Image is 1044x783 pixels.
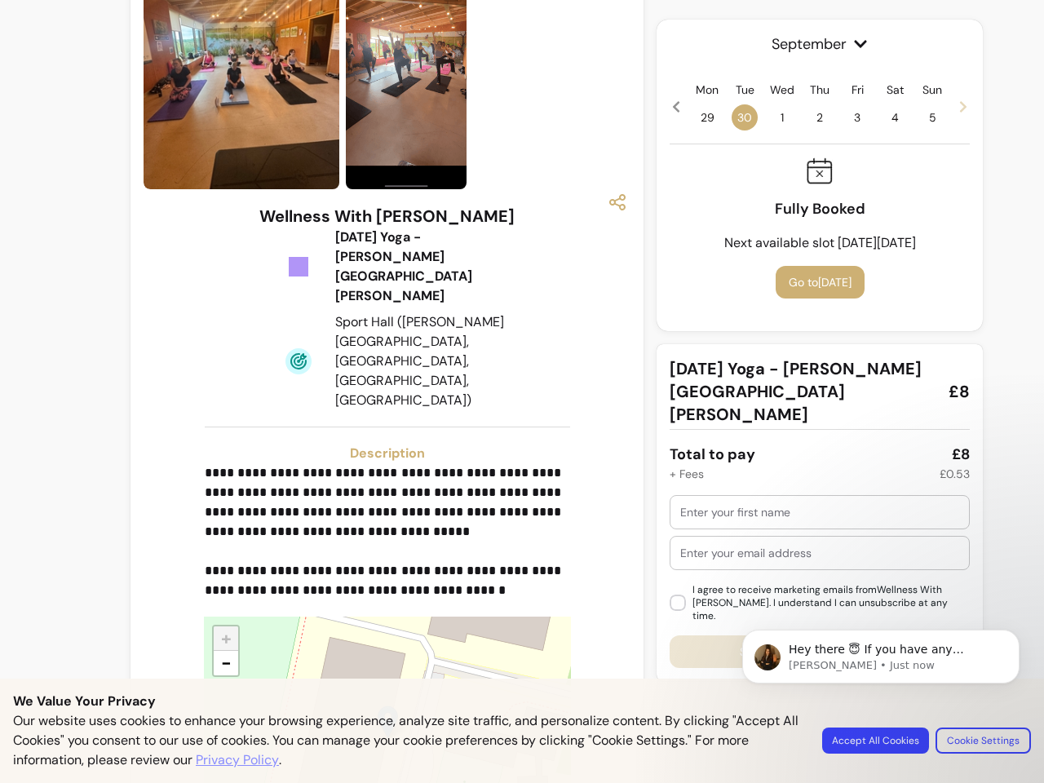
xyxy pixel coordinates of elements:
[680,504,959,520] input: Enter your first name
[770,82,794,98] p: Wed
[214,626,238,651] a: Zoom in
[807,104,833,130] span: 2
[221,626,232,650] span: +
[775,197,865,220] p: Fully Booked
[259,205,515,228] h3: Wellness With [PERSON_NAME]
[882,104,908,130] span: 4
[724,233,916,253] p: Next available slot [DATE][DATE]
[214,651,238,675] a: Zoom out
[952,443,970,466] div: £8
[670,443,755,466] div: Total to pay
[769,104,795,130] span: 1
[694,104,720,130] span: 29
[940,466,970,482] div: £0.53
[810,82,829,98] p: Thu
[335,312,506,410] div: Sport Hall ([PERSON_NAME][GEOGRAPHIC_DATA], [GEOGRAPHIC_DATA], [GEOGRAPHIC_DATA], [GEOGRAPHIC_DATA])
[919,104,945,130] span: 5
[670,357,936,426] span: [DATE] Yoga - [PERSON_NAME][GEOGRAPHIC_DATA][PERSON_NAME]
[670,33,970,55] span: September
[680,545,959,561] input: Enter your email address
[13,711,803,770] p: Our website uses cookies to enhance your browsing experience, analyze site traffic, and personali...
[335,228,506,306] div: [DATE] Yoga - [PERSON_NAME][GEOGRAPHIC_DATA][PERSON_NAME]
[285,254,312,280] img: Tickets Icon
[732,104,758,130] span: 30
[196,750,279,770] a: Privacy Policy
[922,82,942,98] p: Sun
[13,692,1031,711] p: We Value Your Privacy
[736,82,754,98] p: Tue
[696,82,719,98] p: Mon
[718,595,1044,775] iframe: Intercom notifications message
[670,466,704,482] div: + Fees
[887,82,904,98] p: Sat
[205,444,570,463] h3: Description
[807,157,833,184] img: Fully booked icon
[844,104,870,130] span: 3
[949,380,970,403] span: £8
[852,82,864,98] p: Fri
[776,266,865,299] button: Go to[DATE]
[221,651,232,675] span: −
